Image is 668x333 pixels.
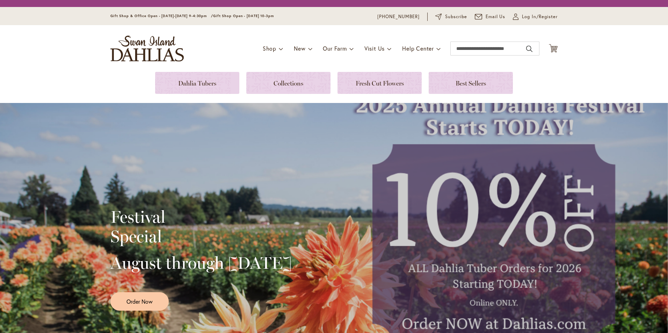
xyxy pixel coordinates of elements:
a: Order Now [110,292,169,311]
h2: August through [DATE] [110,253,292,273]
span: Gift Shop & Office Open - [DATE]-[DATE] 9-4:30pm / [110,14,213,18]
button: Search [526,43,532,54]
span: Subscribe [445,13,467,20]
span: Order Now [126,297,153,305]
span: Visit Us [364,45,385,52]
span: Our Farm [323,45,347,52]
a: store logo [110,36,184,61]
span: Help Center [402,45,434,52]
span: Shop [263,45,276,52]
span: Log In/Register [522,13,558,20]
span: Gift Shop Open - [DATE] 10-3pm [213,14,274,18]
a: Subscribe [435,13,467,20]
a: Log In/Register [513,13,558,20]
span: Email Us [486,13,506,20]
span: New [294,45,305,52]
h2: Festival Special [110,207,292,246]
a: [PHONE_NUMBER] [377,13,420,20]
a: Email Us [475,13,506,20]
